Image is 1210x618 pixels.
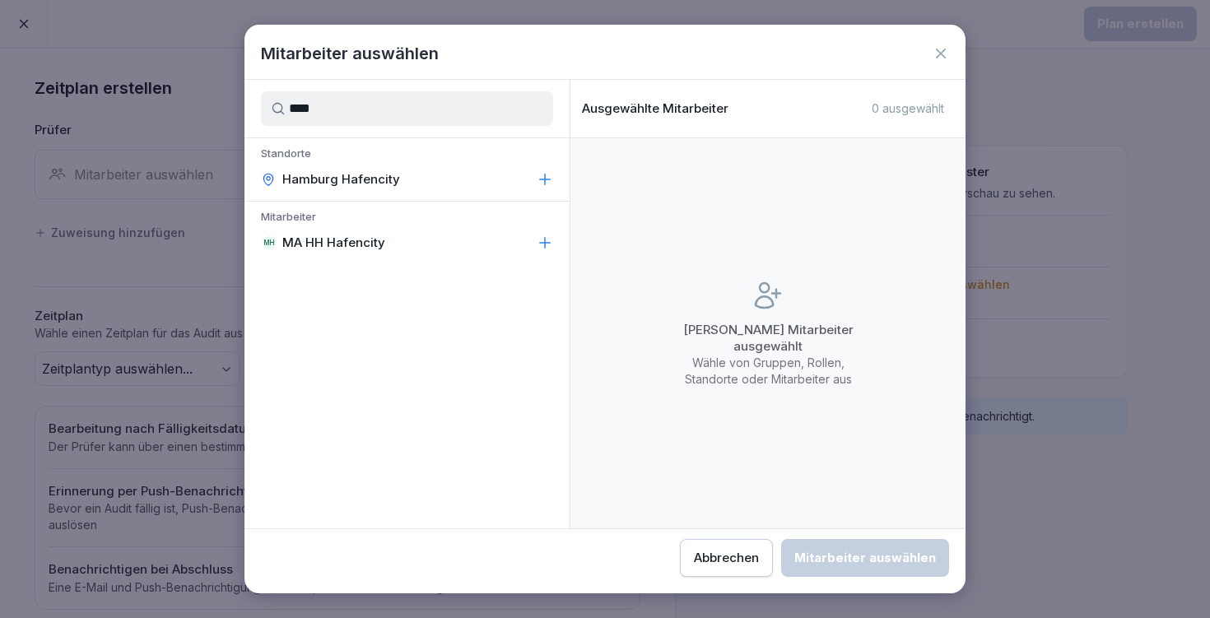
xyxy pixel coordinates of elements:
[263,236,276,249] div: MH
[282,171,400,188] p: Hamburg Hafencity
[680,539,773,577] button: Abbrechen
[669,355,867,388] p: Wähle von Gruppen, Rollen, Standorte oder Mitarbeiter aus
[794,549,936,567] div: Mitarbeiter auswählen
[694,549,759,567] div: Abbrechen
[244,146,570,165] p: Standorte
[669,322,867,355] p: [PERSON_NAME] Mitarbeiter ausgewählt
[244,210,570,228] p: Mitarbeiter
[872,101,944,116] p: 0 ausgewählt
[282,235,385,251] p: MA HH Hafencity
[582,101,728,116] p: Ausgewählte Mitarbeiter
[781,539,949,577] button: Mitarbeiter auswählen
[261,41,439,66] h1: Mitarbeiter auswählen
